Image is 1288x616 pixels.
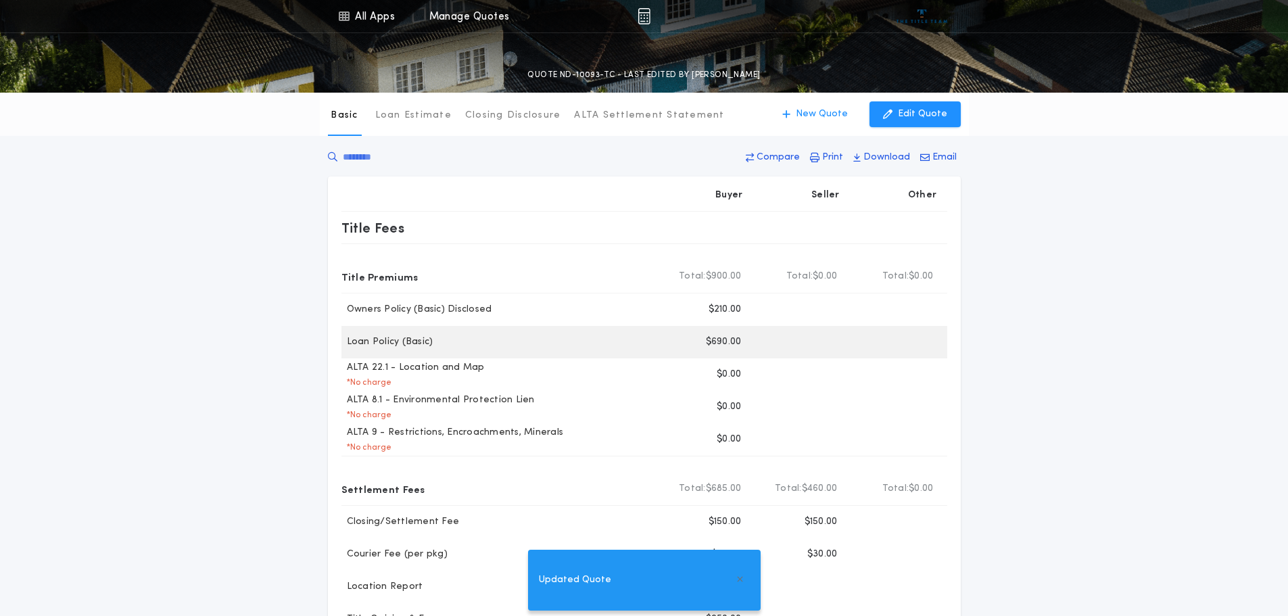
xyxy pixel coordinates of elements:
[341,394,535,407] p: ALTA 8.1 - Environmental Protection Lien
[813,270,837,283] span: $0.00
[341,377,392,388] p: * No charge
[909,270,933,283] span: $0.00
[331,109,358,122] p: Basic
[909,482,933,496] span: $0.00
[757,151,800,164] p: Compare
[863,151,910,164] p: Download
[706,335,742,349] p: $690.00
[796,108,848,121] p: New Quote
[805,515,838,529] p: $150.00
[869,101,961,127] button: Edit Quote
[898,108,947,121] p: Edit Quote
[341,266,419,287] p: Title Premiums
[341,361,485,375] p: ALTA 22.1 - Location and Map
[527,68,760,82] p: QUOTE ND-10093-TC - LAST EDITED BY [PERSON_NAME]
[679,270,706,283] b: Total:
[709,303,742,316] p: $210.00
[849,145,914,170] button: Download
[539,573,611,588] span: Updated Quote
[679,482,706,496] b: Total:
[717,368,741,381] p: $0.00
[465,109,561,122] p: Closing Disclosure
[709,515,742,529] p: $150.00
[375,109,452,122] p: Loan Estimate
[717,400,741,414] p: $0.00
[916,145,961,170] button: Email
[341,442,392,453] p: * No charge
[574,109,724,122] p: ALTA Settlement Statement
[897,9,947,23] img: vs-icon
[742,145,804,170] button: Compare
[706,270,742,283] span: $900.00
[706,482,742,496] span: $685.00
[341,303,492,316] p: Owners Policy (Basic) Disclosed
[715,189,742,202] p: Buyer
[341,478,425,500] p: Settlement Fees
[341,217,405,239] p: Title Fees
[769,101,861,127] button: New Quote
[802,482,838,496] span: $460.00
[811,189,840,202] p: Seller
[341,335,433,349] p: Loan Policy (Basic)
[806,145,847,170] button: Print
[341,426,564,440] p: ALTA 9 - Restrictions, Encroachments, Minerals
[932,151,957,164] p: Email
[882,482,909,496] b: Total:
[717,433,741,446] p: $0.00
[907,189,936,202] p: Other
[775,482,802,496] b: Total:
[341,515,460,529] p: Closing/Settlement Fee
[341,410,392,421] p: * No charge
[882,270,909,283] b: Total:
[822,151,843,164] p: Print
[638,8,650,24] img: img
[786,270,813,283] b: Total:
